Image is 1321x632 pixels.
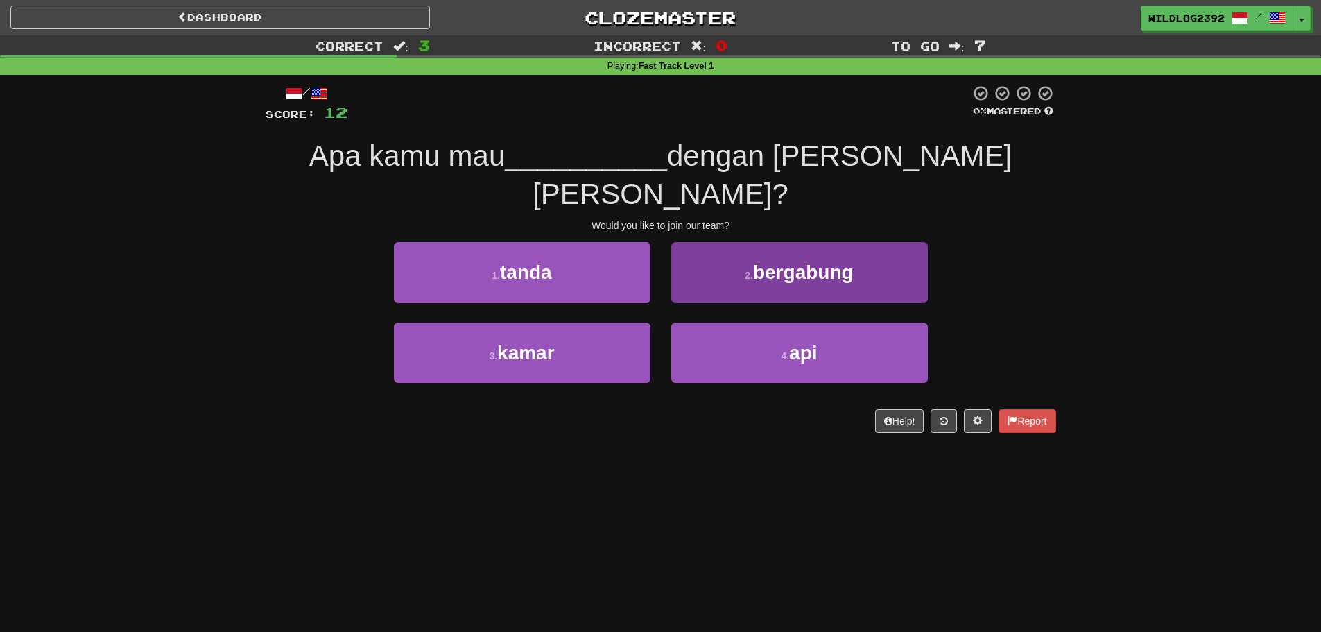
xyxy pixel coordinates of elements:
span: 3 [418,37,430,53]
small: 1 . [492,270,500,281]
span: 12 [324,103,347,121]
a: WildLog2392 / [1141,6,1293,31]
button: Round history (alt+y) [931,409,957,433]
span: : [393,40,408,52]
span: : [949,40,965,52]
span: __________ [505,139,667,172]
div: Mastered [970,105,1056,118]
button: 2.bergabung [671,242,928,302]
span: WildLog2392 [1148,12,1225,24]
button: Help! [875,409,924,433]
span: To go [891,39,940,53]
span: Score: [266,108,316,120]
span: Correct [316,39,383,53]
button: 3.kamar [394,323,650,383]
button: Report [999,409,1055,433]
small: 4 . [781,350,789,361]
span: kamar [497,342,555,364]
span: bergabung [753,262,854,283]
a: Clozemaster [451,6,870,30]
small: 2 . [745,270,753,281]
span: Apa kamu mau [309,139,505,172]
div: Would you like to join our team? [266,219,1056,232]
span: 7 [974,37,986,53]
div: / [266,85,347,102]
button: 4.api [671,323,928,383]
button: 1.tanda [394,242,650,302]
span: : [691,40,706,52]
small: 3 . [489,350,497,361]
a: Dashboard [10,6,430,29]
span: api [789,342,817,364]
span: dengan [PERSON_NAME] [PERSON_NAME]? [533,139,1012,210]
span: tanda [500,262,552,283]
span: / [1255,11,1262,21]
span: 0 % [973,105,987,117]
span: Incorrect [594,39,681,53]
span: 0 [716,37,727,53]
strong: Fast Track Level 1 [639,61,714,71]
